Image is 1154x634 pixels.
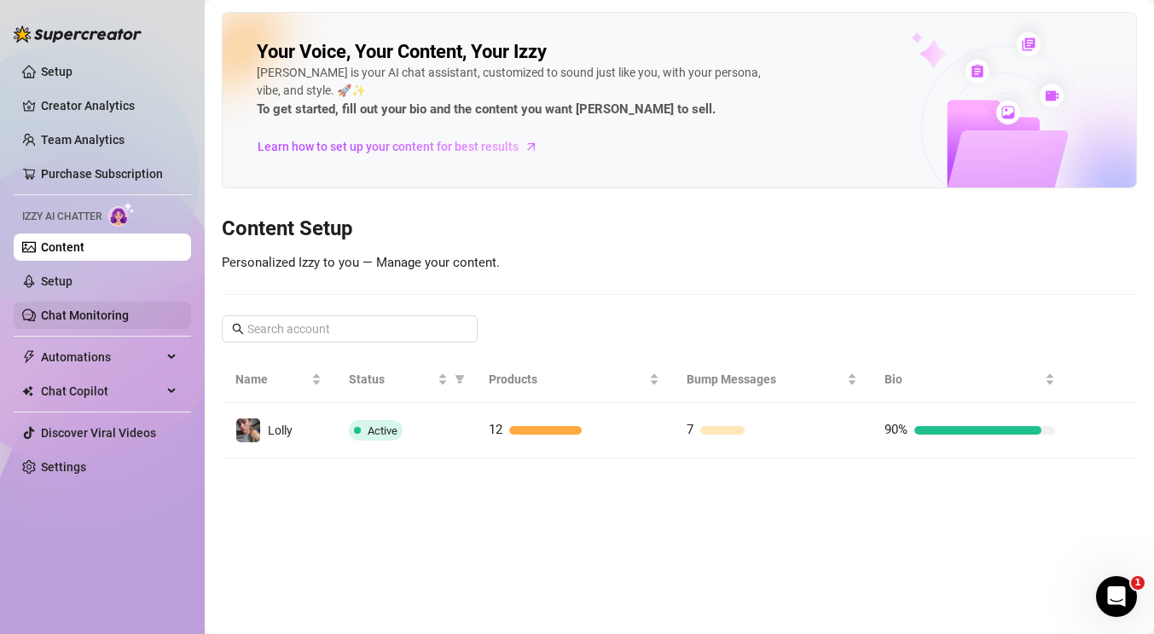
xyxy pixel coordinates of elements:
a: Learn how to set up your content for best results [257,133,551,160]
span: Name [235,370,308,389]
span: Izzy AI Chatter [22,209,101,225]
strong: To get started, fill out your bio and the content you want [PERSON_NAME] to sell. [257,101,716,117]
img: AI Chatter [108,202,135,227]
span: 7 [687,422,693,437]
span: 12 [489,422,502,437]
img: logo-BBDzfeDw.svg [14,26,142,43]
span: Active [368,424,397,437]
span: 90% [884,422,908,437]
span: filter [451,366,468,392]
h2: Your Voice, Your Content, Your Izzy [257,40,547,64]
a: Setup [41,274,72,288]
a: Content [41,240,84,254]
span: Chat Copilot [41,378,162,405]
span: Personalized Izzy to you — Manage your content. [222,255,500,270]
th: Name [222,356,335,403]
th: Status [335,356,476,403]
span: Status [349,370,435,389]
span: Automations [41,343,162,371]
span: Bio [884,370,1041,389]
span: Learn how to set up your content for best results [258,137,519,156]
th: Bio [871,356,1069,403]
a: Setup [41,65,72,78]
a: Purchase Subscription [41,167,163,181]
a: Chat Monitoring [41,308,129,322]
span: Bump Messages [687,370,844,389]
th: Bump Messages [673,356,871,403]
span: filter [455,374,465,384]
img: Chat Copilot [22,385,33,397]
span: search [232,323,244,335]
img: Lolly [236,418,260,442]
a: Team Analytics [41,133,125,147]
span: thunderbolt [22,350,36,364]
iframe: Intercom live chat [1096,576,1137,617]
h3: Content Setup [222,216,1137,243]
th: Products [475,356,673,403]
span: Lolly [268,424,293,437]
span: Products [489,370,646,389]
a: Settings [41,460,86,474]
span: 1 [1131,576,1145,590]
span: arrow-right [523,138,540,155]
a: Creator Analytics [41,92,177,119]
a: Discover Viral Videos [41,426,156,440]
img: ai-chatter-content-library-cLFOSyPT.png [872,14,1136,187]
input: Search account [247,320,454,338]
div: [PERSON_NAME] is your AI chat assistant, customized to sound just like you, with your persona, vi... [257,64,768,120]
